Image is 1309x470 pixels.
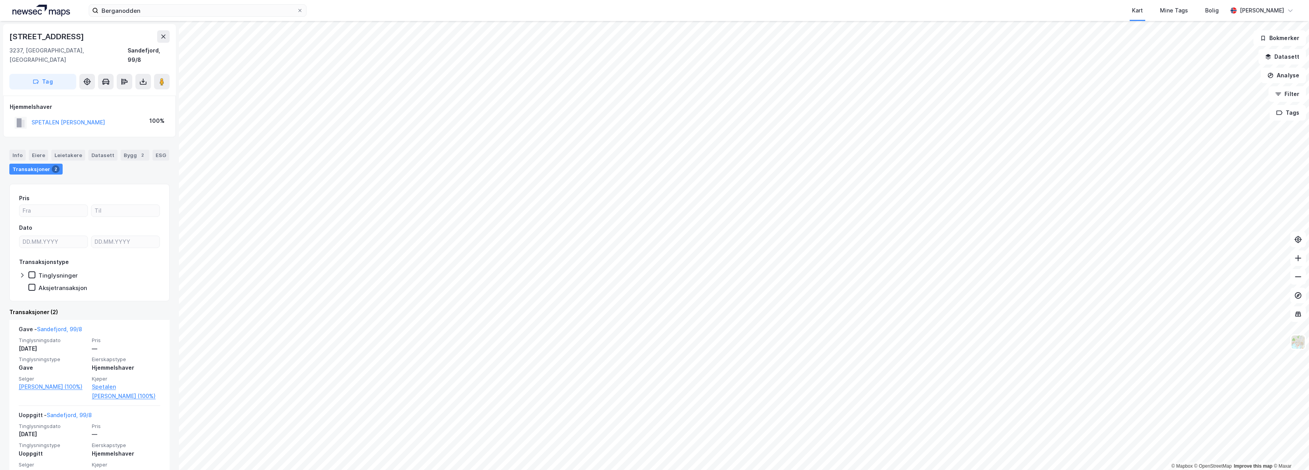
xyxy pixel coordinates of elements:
[1132,6,1143,15] div: Kart
[19,382,87,391] a: [PERSON_NAME] (100%)
[92,344,160,353] div: —
[92,382,160,401] a: Spetalen [PERSON_NAME] (100%)
[92,363,160,372] div: Hjemmelshaver
[19,194,30,203] div: Pris
[1171,463,1193,469] a: Mapbox
[29,150,48,161] div: Eiere
[39,272,78,279] div: Tinglysninger
[19,223,32,232] div: Dato
[12,5,70,16] img: logo.a4113a55bc3d86da70a041830d287a7e.svg
[19,257,69,267] div: Transaksjonstype
[92,337,160,344] span: Pris
[92,376,160,382] span: Kjøper
[1270,433,1309,470] div: Kontrollprogram for chat
[1261,68,1306,83] button: Analyse
[1270,105,1306,121] button: Tags
[1253,30,1306,46] button: Bokmerker
[9,150,26,161] div: Info
[92,430,160,439] div: —
[19,430,87,439] div: [DATE]
[1269,86,1306,102] button: Filter
[19,423,87,430] span: Tinglysningsdato
[91,236,159,248] input: DD.MM.YYYY
[121,150,149,161] div: Bygg
[98,5,297,16] input: Søk på adresse, matrikkel, gårdeiere, leietakere eller personer
[1258,49,1306,65] button: Datasett
[37,326,82,332] a: Sandefjord, 99/8
[9,74,76,89] button: Tag
[92,449,160,458] div: Hjemmelshaver
[149,116,165,126] div: 100%
[19,236,88,248] input: DD.MM.YYYY
[19,442,87,449] span: Tinglysningstype
[138,151,146,159] div: 2
[1270,433,1309,470] iframe: Chat Widget
[19,344,87,353] div: [DATE]
[19,325,82,337] div: Gave -
[92,461,160,468] span: Kjøper
[19,461,87,468] span: Selger
[1194,463,1232,469] a: OpenStreetMap
[152,150,169,161] div: ESG
[19,337,87,344] span: Tinglysningsdato
[9,308,170,317] div: Transaksjoner (2)
[19,449,87,458] div: Uoppgitt
[1160,6,1188,15] div: Mine Tags
[52,165,60,173] div: 2
[1291,335,1305,349] img: Z
[9,30,86,43] div: [STREET_ADDRESS]
[88,150,117,161] div: Datasett
[128,46,170,65] div: Sandefjord, 99/8
[39,284,87,292] div: Aksjetransaksjon
[92,423,160,430] span: Pris
[9,164,63,175] div: Transaksjoner
[9,46,128,65] div: 3237, [GEOGRAPHIC_DATA], [GEOGRAPHIC_DATA]
[19,411,92,423] div: Uoppgitt -
[19,356,87,363] span: Tinglysningstype
[1205,6,1219,15] div: Bolig
[91,205,159,217] input: Til
[47,412,92,418] a: Sandefjord, 99/8
[19,363,87,372] div: Gave
[92,356,160,363] span: Eierskapstype
[19,205,88,217] input: Fra
[92,442,160,449] span: Eierskapstype
[1240,6,1284,15] div: [PERSON_NAME]
[51,150,85,161] div: Leietakere
[1234,463,1272,469] a: Improve this map
[10,102,169,112] div: Hjemmelshaver
[19,376,87,382] span: Selger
